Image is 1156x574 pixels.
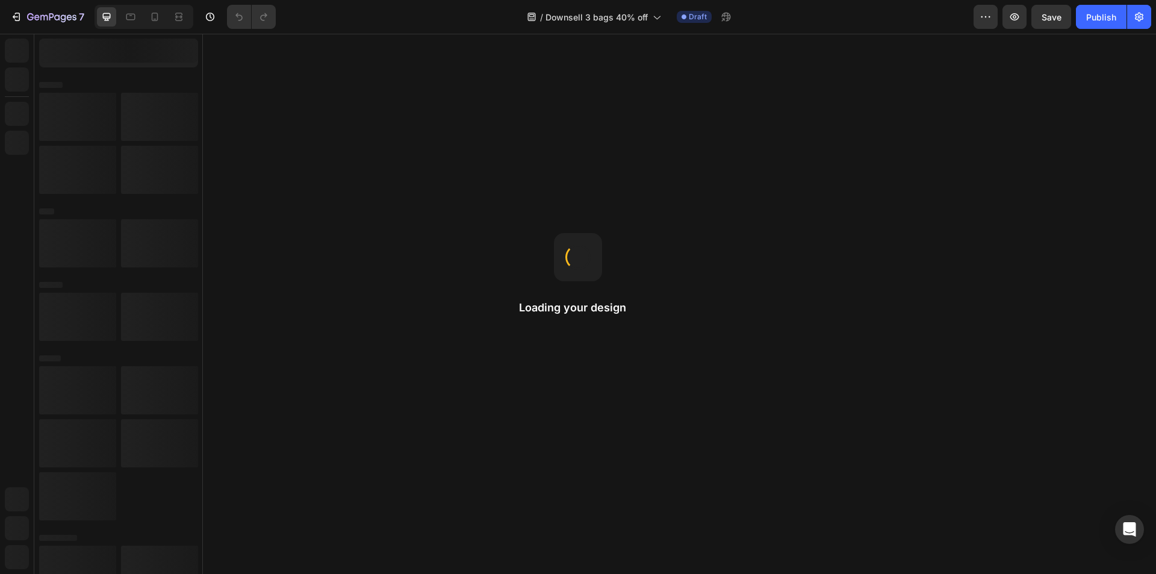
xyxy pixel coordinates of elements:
[1086,11,1116,23] div: Publish
[1031,5,1071,29] button: Save
[79,10,84,24] p: 7
[1042,12,1061,22] span: Save
[540,11,543,23] span: /
[545,11,648,23] span: Downsell 3 bags 40% off
[519,301,637,315] h2: Loading your design
[1115,515,1144,544] div: Open Intercom Messenger
[227,5,276,29] div: Undo/Redo
[689,11,707,22] span: Draft
[1076,5,1126,29] button: Publish
[5,5,90,29] button: 7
